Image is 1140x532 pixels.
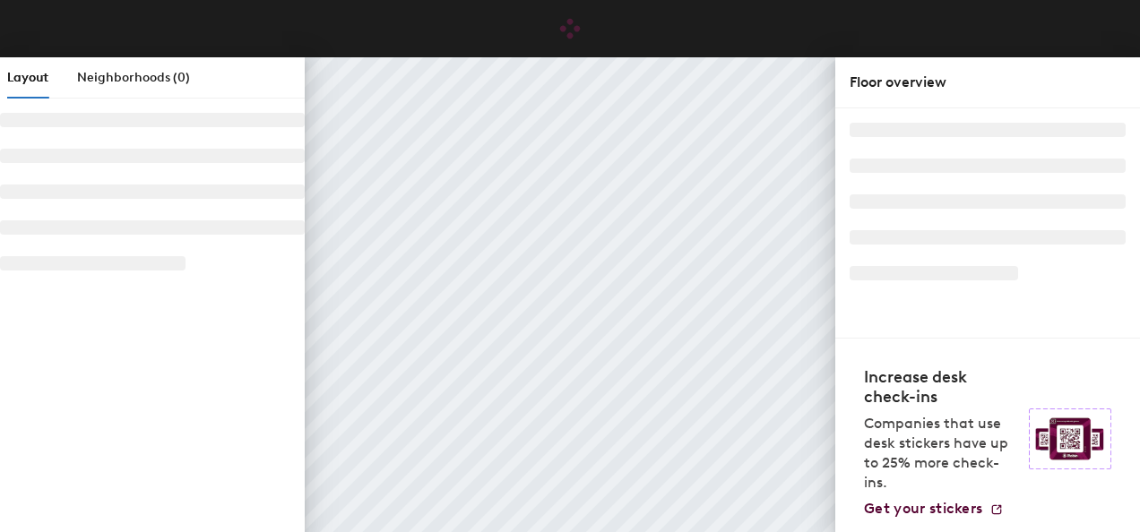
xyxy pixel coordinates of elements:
h4: Increase desk check-ins [864,367,1018,407]
span: Get your stickers [864,500,982,517]
span: Layout [7,70,48,85]
a: Get your stickers [864,500,1004,518]
img: Sticker logo [1029,408,1111,469]
p: Companies that use desk stickers have up to 25% more check-ins. [864,414,1018,493]
div: Floor overview [850,72,1126,93]
span: Neighborhoods (0) [77,70,190,85]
